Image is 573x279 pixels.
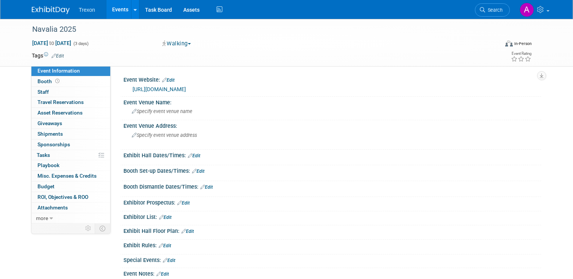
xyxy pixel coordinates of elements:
a: Travel Reservations [31,97,110,107]
span: Booth [37,78,61,84]
a: Edit [162,77,175,83]
div: Exhibit Rules: [123,240,541,250]
a: Edit [200,184,213,190]
a: Edit [159,243,171,248]
a: Asset Reservations [31,108,110,118]
td: Toggle Event Tabs [95,223,111,233]
td: Personalize Event Tab Strip [82,223,95,233]
a: Edit [156,271,169,277]
div: Event Website: [123,74,541,84]
div: Booth Dismantle Dates/Times: [123,181,541,191]
span: Trexon [79,7,95,13]
span: Asset Reservations [37,110,83,116]
span: Attachments [37,205,68,211]
a: Booth [31,76,110,87]
span: Specify event venue address [132,132,197,138]
a: Event Information [31,66,110,76]
a: [URL][DOMAIN_NAME] [133,86,186,92]
a: Edit [192,169,205,174]
span: Staff [37,89,49,95]
div: Exhibitor Prospectus: [123,197,541,207]
a: Edit [177,200,190,206]
td: Tags [32,52,64,59]
div: Event Venue Name: [123,97,541,106]
span: more [36,215,48,221]
div: Event Rating [511,52,531,56]
a: Misc. Expenses & Credits [31,171,110,181]
a: Playbook [31,160,110,170]
span: (3 days) [73,41,89,46]
span: [DATE] [DATE] [32,40,72,46]
a: Giveaways [31,118,110,129]
div: Exhibitor List: [123,211,541,221]
div: Special Events: [123,254,541,264]
a: Search [475,3,510,17]
span: Misc. Expenses & Credits [37,173,97,179]
button: Walking [160,40,194,48]
a: Edit [52,53,64,59]
a: Staff [31,87,110,97]
span: ROI, Objectives & ROO [37,194,88,200]
div: Exhibit Hall Dates/Times: [123,150,541,160]
img: Anna-Marie Lance [520,3,534,17]
div: In-Person [514,41,532,46]
span: Tasks [37,152,50,158]
span: Booth not reserved yet [54,78,61,84]
a: Budget [31,181,110,192]
span: to [48,40,55,46]
span: Travel Reservations [37,99,84,105]
span: Shipments [37,131,63,137]
span: Giveaways [37,120,62,126]
span: Specify event venue name [132,108,192,114]
div: Event Format [458,39,532,51]
a: Edit [188,153,200,158]
div: Event Notes: [123,268,541,278]
div: Event Venue Address: [123,120,541,130]
img: ExhibitDay [32,6,70,14]
img: Format-Inperson.png [505,40,513,46]
a: Tasks [31,150,110,160]
a: Shipments [31,129,110,139]
span: Event Information [37,68,80,74]
a: Edit [163,258,175,263]
a: Attachments [31,203,110,213]
a: ROI, Objectives & ROO [31,192,110,202]
div: Exhibit Hall Floor Plan: [123,225,541,235]
span: Sponsorships [37,141,70,147]
div: Navalia 2025 [30,23,489,36]
span: Playbook [37,162,59,168]
span: Budget [37,183,55,189]
span: Search [485,7,503,13]
a: more [31,213,110,223]
a: Edit [159,215,172,220]
a: Edit [181,229,194,234]
div: Booth Set-up Dates/Times: [123,165,541,175]
a: Sponsorships [31,139,110,150]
